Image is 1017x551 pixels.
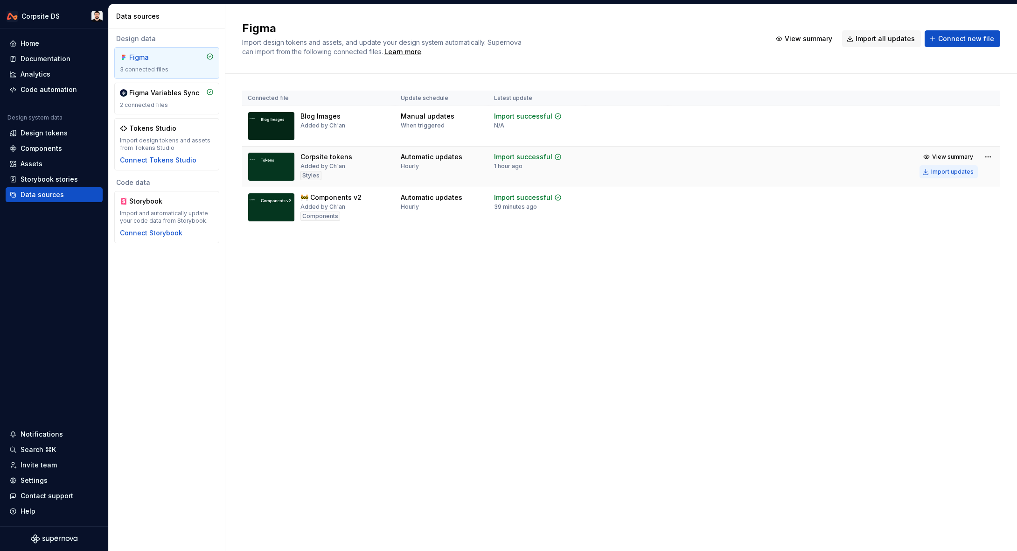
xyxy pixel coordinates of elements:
button: Import all updates [842,30,921,47]
a: Settings [6,473,103,488]
div: Storybook stories [21,175,78,184]
div: Added by Ch'an [300,203,345,211]
a: Code automation [6,82,103,97]
div: Search ⌘K [21,445,56,454]
div: Code data [114,178,219,187]
a: Learn more [384,47,421,57]
div: Automatic updates [401,152,462,162]
button: Corpsite DSCh'an [2,6,106,26]
div: Invite team [21,460,57,470]
div: Import successful [494,152,552,162]
div: Data sources [116,12,221,21]
button: Search ⌘K [6,442,103,457]
a: StorybookImport and automatically update your code data from Storybook.Connect Storybook [114,191,219,243]
div: Code automation [21,85,77,94]
span: Import design tokens and assets, and update your design system automatically. Supernova can impor... [242,38,523,56]
button: Contact support [6,488,103,503]
div: Home [21,39,39,48]
div: Components [21,144,62,153]
div: Import successful [494,112,552,121]
button: Help [6,504,103,519]
div: Design system data [7,114,63,121]
div: Analytics [21,70,50,79]
a: Invite team [6,458,103,473]
div: Hourly [401,203,419,211]
button: Connect new file [925,30,1000,47]
a: Analytics [6,67,103,82]
svg: Supernova Logo [31,534,77,544]
a: Figma3 connected files [114,47,219,79]
a: Home [6,36,103,51]
a: Tokens StudioImport design tokens and assets from Tokens StudioConnect Tokens Studio [114,118,219,170]
div: When triggered [401,122,445,129]
div: 1 hour ago [494,162,522,170]
div: Import updates [931,168,974,176]
a: Components [6,141,103,156]
button: View summary [771,30,838,47]
div: Styles [300,171,321,180]
a: Documentation [6,51,103,66]
div: Automatic updates [401,193,462,202]
span: . [383,49,423,56]
th: Connected file [242,91,395,106]
th: Latest update [488,91,585,106]
div: Documentation [21,54,70,64]
span: Import all updates [856,34,915,43]
div: Components [300,212,340,221]
div: Import design tokens and assets from Tokens Studio [120,137,214,152]
img: Ch'an [91,11,103,22]
th: Update schedule [395,91,488,106]
div: Blog Images [300,112,341,121]
button: View summary [919,150,978,163]
div: Added by Ch'an [300,122,345,129]
div: Figma [129,53,174,62]
div: Contact support [21,491,73,501]
a: Assets [6,156,103,171]
div: Storybook [129,197,174,206]
a: Storybook stories [6,172,103,187]
span: Connect new file [938,34,994,43]
div: N/A [494,122,504,129]
div: 39 minutes ago [494,203,537,211]
div: Data sources [21,190,64,199]
a: Design tokens [6,126,103,141]
div: 2 connected files [120,101,214,109]
div: Corpsite tokens [300,152,352,162]
a: Data sources [6,187,103,202]
button: Connect Storybook [120,228,182,238]
a: Figma Variables Sync2 connected files [114,83,219,114]
button: Notifications [6,427,103,442]
div: Assets [21,159,42,169]
div: 🚧 Components v2 [300,193,362,202]
div: Manual updates [401,112,454,121]
button: Connect Tokens Studio [120,155,196,165]
div: Settings [21,476,48,485]
span: View summary [932,153,973,161]
div: Import successful [494,193,552,202]
div: Notifications [21,430,63,439]
div: Import and automatically update your code data from Storybook. [120,210,214,225]
div: Hourly [401,162,419,170]
h2: Figma [242,21,760,36]
div: Design tokens [21,128,68,138]
div: Help [21,507,35,516]
div: Figma Variables Sync [129,88,199,98]
span: View summary [785,34,832,43]
button: Import updates [919,165,978,178]
div: Added by Ch'an [300,162,345,170]
div: Tokens Studio [129,124,176,133]
div: 3 connected files [120,66,214,73]
img: 0733df7c-e17f-4421-95a9-ced236ef1ff0.png [7,11,18,22]
div: Design data [114,34,219,43]
div: Corpsite DS [21,12,60,21]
